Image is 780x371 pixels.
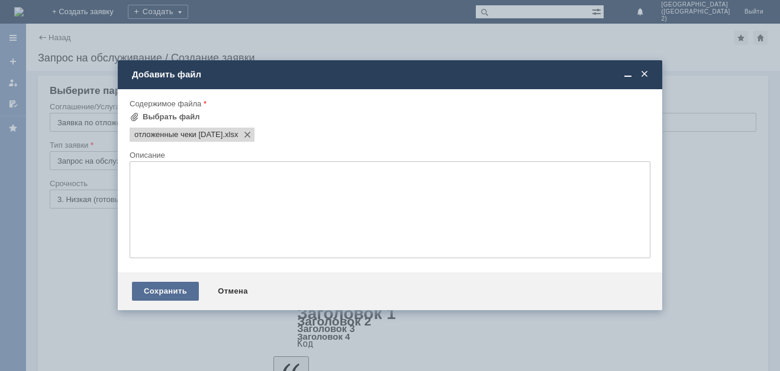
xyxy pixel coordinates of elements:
[132,69,650,80] div: Добавить файл
[130,151,648,159] div: Описание
[223,130,238,139] span: отложенные чеки 24.09.25.xlsx
[134,130,223,139] span: отложенные чеки 24.09.25.xlsx
[639,69,650,80] span: Закрыть
[130,100,648,108] div: Содержимое файла
[622,69,634,80] span: Свернуть (Ctrl + M)
[143,112,200,122] div: Выбрать файл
